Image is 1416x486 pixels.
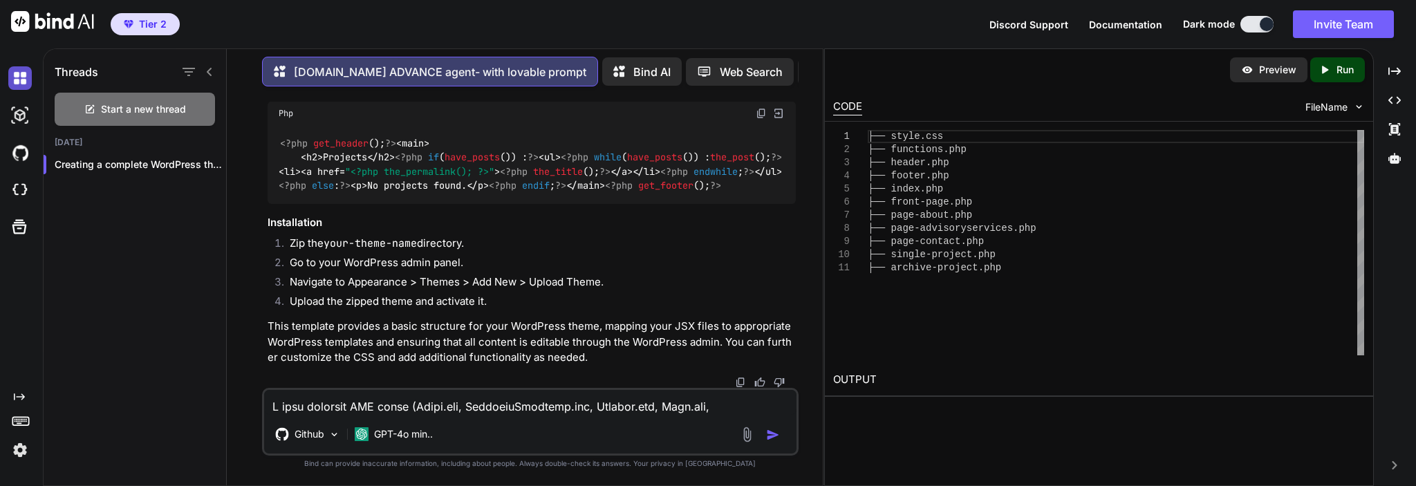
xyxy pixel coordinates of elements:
[1183,17,1235,31] span: Dark mode
[1305,100,1348,114] span: FileName
[280,137,308,149] span: <?php
[500,165,528,178] span: <?php
[345,165,494,178] span: "<?php the_permalink(); ?>"
[868,262,1001,273] span: ├── archive-project.php
[833,169,850,183] div: 4
[1089,19,1162,30] span: Documentation
[445,151,500,164] span: have_posts
[268,215,795,231] h3: Installation
[989,17,1068,32] button: Discord Support
[868,223,1036,234] span: ├── page-advisoryservices.php
[710,151,754,164] span: the_post
[766,428,780,442] img: icon
[633,64,671,80] p: Bind AI
[1353,101,1365,113] img: chevron down
[833,196,850,209] div: 6
[339,180,351,192] span: ?>
[55,64,98,80] h1: Threads
[279,294,795,313] li: Upload the zipped theme and activate it.
[8,141,32,165] img: githubDark
[833,130,850,143] div: 1
[428,151,439,164] span: if
[395,151,422,164] span: <?php
[279,255,795,274] li: Go to your WordPress admin panel.
[279,108,293,119] span: Php
[594,151,622,164] span: while
[868,196,972,207] span: ├── front-page.php
[44,137,226,148] h2: [DATE]
[139,17,167,31] span: Tier 2
[868,144,967,155] span: ├── functions.php
[101,102,186,116] span: Start a new thread
[1241,64,1254,76] img: preview
[1089,17,1162,32] button: Documentation
[374,427,433,441] p: GPT-4o min..
[489,180,516,192] span: <?php
[313,137,369,149] span: get_header
[833,156,850,169] div: 3
[328,429,340,440] img: Pick Models
[720,64,783,80] p: Web Search
[1293,10,1394,38] button: Invite Team
[111,13,180,35] button: premiumTier 2
[8,178,32,202] img: cloudideIcon
[754,377,765,388] img: like
[833,222,850,235] div: 8
[710,180,721,192] span: ?>
[11,11,94,32] img: Bind AI
[279,136,782,193] code: (); <main> <h2>Projects</h2> ( ()) : <ul> ( ()) : (); <li><a href= > (); </a></li> ; </ul> : <p>N...
[599,165,611,178] span: ?>
[528,151,539,164] span: ?>
[533,165,583,178] span: the_title
[868,170,949,181] span: ├── footer.php
[561,151,588,164] span: <?php
[324,236,417,250] code: your-theme-name
[638,180,693,192] span: get_footer
[833,143,850,156] div: 2
[8,438,32,462] img: settings
[868,249,996,260] span: ├── single-project.php
[279,236,795,255] li: Zip the directory.
[833,99,862,115] div: CODE
[833,183,850,196] div: 5
[55,158,226,171] p: Creating a complete WordPress theme temp...
[868,236,984,247] span: ├── page-contact.php
[868,209,972,221] span: ├── page-about.php
[312,180,334,192] span: else
[833,209,850,222] div: 7
[605,180,633,192] span: <?php
[868,183,943,194] span: ├── index.php
[756,108,767,119] img: copy
[771,151,782,164] span: ?>
[1259,63,1296,77] p: Preview
[295,427,324,441] p: Github
[825,364,1372,396] h2: OUTPUT
[833,248,850,261] div: 10
[555,180,566,192] span: ?>
[627,151,682,164] span: have_posts
[743,165,754,178] span: ?>
[1336,63,1354,77] p: Run
[385,137,396,149] span: ?>
[124,20,133,28] img: premium
[279,274,795,294] li: Navigate to Appearance > Themes > Add New > Upload Theme.
[522,180,550,192] span: endif
[355,427,369,441] img: GPT-4o mini
[8,66,32,90] img: darkChat
[279,180,306,192] span: <?php
[833,235,850,248] div: 9
[772,107,785,120] img: Open in Browser
[739,427,755,442] img: attachment
[262,458,798,469] p: Bind can provide inaccurate information, including about people. Always double-check its answers....
[693,165,738,178] span: endwhile
[989,19,1068,30] span: Discord Support
[868,157,949,168] span: ├── header.php
[294,64,586,80] p: [DOMAIN_NAME] ADVANCE agent- with lovable prompt
[833,261,850,274] div: 11
[868,131,943,142] span: ├── style.css
[268,319,795,366] p: This template provides a basic structure for your WordPress theme, mapping your JSX files to appr...
[660,165,688,178] span: <?php
[8,104,32,127] img: darkAi-studio
[735,377,746,388] img: copy
[774,377,785,388] img: dislike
